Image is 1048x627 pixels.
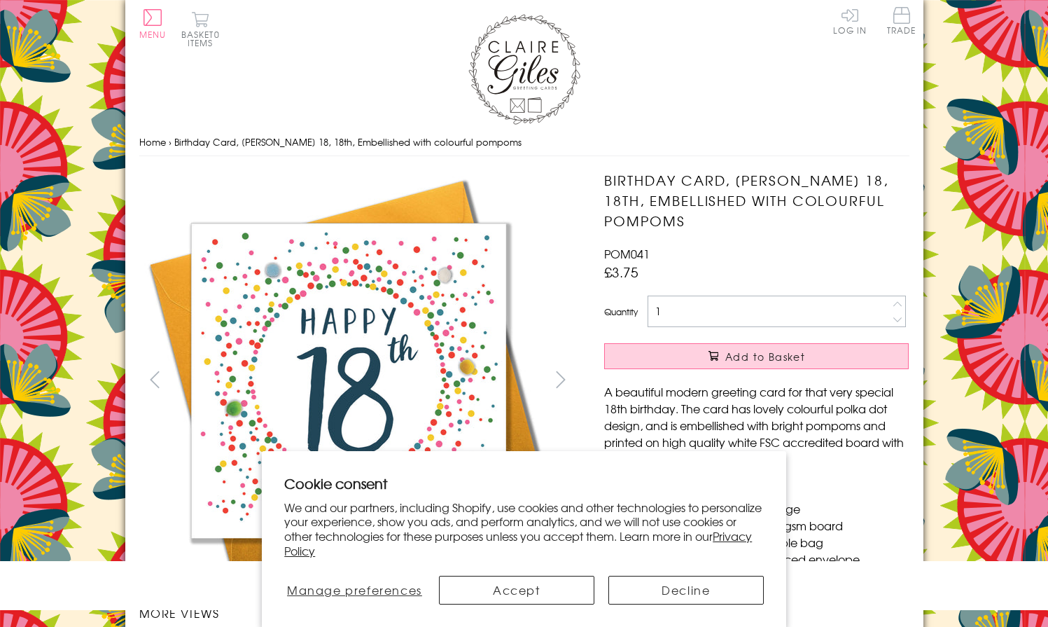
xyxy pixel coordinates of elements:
p: We and our partners, including Shopify, use cookies and other technologies to personalize your ex... [284,500,764,558]
a: Log In [833,7,867,34]
span: Menu [139,28,167,41]
p: A beautiful modern greeting card for that very special 18th birthday. The card has lovely colourf... [604,383,909,467]
h3: More views [139,605,577,621]
span: £3.75 [604,262,638,282]
button: Basket0 items [181,11,220,47]
span: Manage preferences [287,581,422,598]
a: Trade [887,7,916,37]
button: Accept [439,576,594,605]
img: Birthday Card, Dotty 18, 18th, Embellished with colourful pompoms [576,170,996,587]
nav: breadcrumbs [139,128,909,157]
img: Claire Giles Greetings Cards [468,14,580,125]
button: Decline [608,576,764,605]
button: next [545,364,576,395]
a: Privacy Policy [284,528,752,559]
span: Birthday Card, [PERSON_NAME] 18, 18th, Embellished with colourful pompoms [174,135,522,149]
h2: Cookie consent [284,474,764,493]
button: prev [139,364,171,395]
h1: Birthday Card, [PERSON_NAME] 18, 18th, Embellished with colourful pompoms [604,170,909,230]
span: Trade [887,7,916,34]
span: › [169,135,172,149]
img: Birthday Card, Dotty 18, 18th, Embellished with colourful pompoms [139,170,559,591]
span: POM041 [604,245,650,262]
a: Home [139,135,166,149]
button: Manage preferences [284,576,424,605]
span: 0 items [188,28,220,49]
span: Add to Basket [725,350,805,364]
button: Add to Basket [604,343,909,369]
label: Quantity [604,305,638,318]
button: Menu [139,9,167,39]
